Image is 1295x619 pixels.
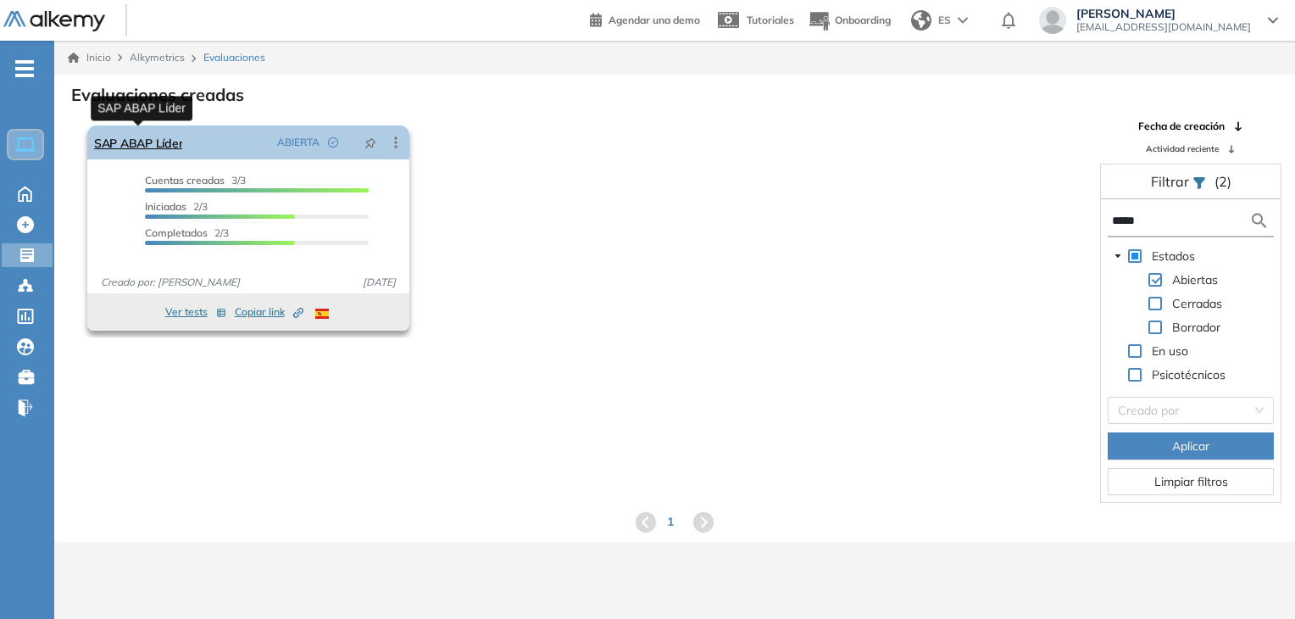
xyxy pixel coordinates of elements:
[145,226,229,239] span: 2/3
[1152,248,1195,264] span: Estados
[1172,437,1209,455] span: Aplicar
[1214,171,1231,192] span: (2)
[130,51,185,64] span: Alkymetrics
[1108,432,1274,460] button: Aplicar
[145,200,186,213] span: Iniciadas
[1148,246,1198,266] span: Estados
[1172,320,1220,335] span: Borrador
[1172,296,1222,311] span: Cerradas
[1148,365,1229,385] span: Psicotécnicos
[1076,20,1251,34] span: [EMAIL_ADDRESS][DOMAIN_NAME]
[1146,142,1219,155] span: Actividad reciente
[1076,7,1251,20] span: [PERSON_NAME]
[145,174,225,187] span: Cuentas creadas
[352,129,389,156] button: pushpin
[1152,343,1188,359] span: En uso
[958,17,968,24] img: arrow
[3,11,105,32] img: Logo
[145,226,208,239] span: Completados
[1152,367,1226,382] span: Psicotécnicos
[71,85,244,105] h3: Evaluaciones creadas
[1151,173,1192,190] span: Filtrar
[1154,472,1228,491] span: Limpiar filtros
[1108,468,1274,495] button: Limpiar filtros
[15,67,34,70] i: -
[235,304,303,320] span: Copiar link
[1169,293,1226,314] span: Cerradas
[590,8,700,29] a: Agendar una demo
[1114,252,1122,260] span: caret-down
[68,50,111,65] a: Inicio
[911,10,931,31] img: world
[328,137,338,148] span: check-circle
[1138,119,1225,134] span: Fecha de creación
[1148,341,1192,361] span: En uso
[356,275,403,290] span: [DATE]
[835,14,891,26] span: Onboarding
[1169,270,1221,290] span: Abiertas
[165,302,226,322] button: Ver tests
[1169,317,1224,337] span: Borrador
[808,3,891,39] button: Onboarding
[145,200,208,213] span: 2/3
[1172,272,1218,287] span: Abiertas
[609,14,700,26] span: Agendar una demo
[364,136,376,149] span: pushpin
[315,309,329,319] img: ESP
[747,14,794,26] span: Tutoriales
[1249,210,1270,231] img: search icon
[94,125,182,159] a: SAP ABAP Líder
[235,302,303,322] button: Copiar link
[938,13,951,28] span: ES
[94,275,247,290] span: Creado por: [PERSON_NAME]
[277,135,320,150] span: ABIERTA
[667,513,674,531] span: 1
[91,96,192,120] div: SAP ABAP Líder
[203,50,265,65] span: Evaluaciones
[145,174,246,187] span: 3/3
